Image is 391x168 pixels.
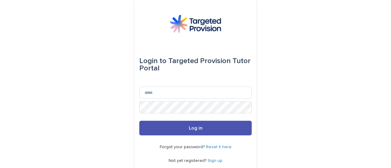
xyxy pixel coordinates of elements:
[139,57,166,65] span: Login to
[139,121,252,135] button: Log in
[208,159,222,163] a: Sign up
[189,126,203,130] span: Log in
[169,159,208,163] span: Not yet registered?
[139,52,252,77] div: Targeted Provision Tutor Portal
[206,145,232,149] a: Reset it here
[170,15,221,33] img: M5nRWzHhSzIhMunXDL62
[160,145,206,149] span: Forgot your password?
